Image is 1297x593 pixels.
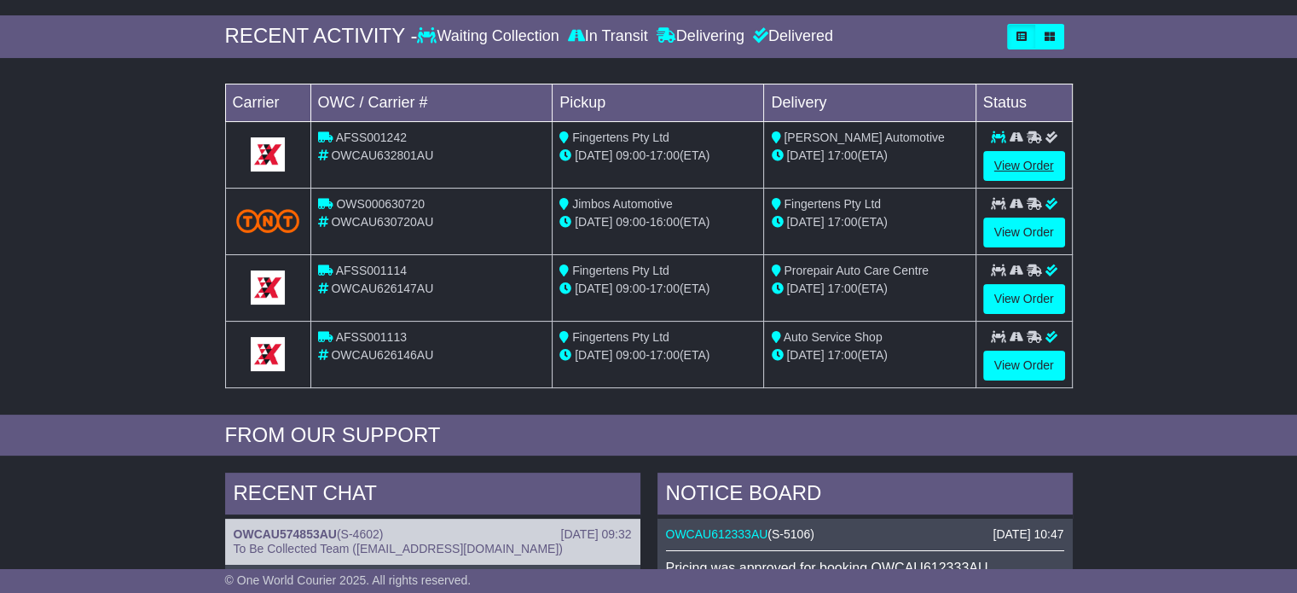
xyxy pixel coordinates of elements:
span: S-4602 [341,527,379,541]
div: - (ETA) [559,147,756,165]
span: [PERSON_NAME] Automotive [784,131,944,144]
span: 17:00 [650,282,680,295]
div: RECENT CHAT [225,473,640,519]
span: 17:00 [650,348,680,362]
img: GetCarrierServiceLogo [251,337,285,371]
span: 17:00 [827,215,857,229]
span: Auto Service Shop [784,330,883,344]
span: 09:00 [616,282,646,295]
div: [DATE] 09:32 [560,527,631,542]
a: View Order [983,151,1065,181]
span: 17:00 [650,148,680,162]
span: OWS000630720 [336,197,425,211]
td: Status [976,84,1072,121]
span: [DATE] [786,348,824,362]
span: OWCAU630720AU [331,215,433,229]
span: 16:00 [650,215,680,229]
div: - (ETA) [559,280,756,298]
span: 09:00 [616,215,646,229]
div: ( ) [666,527,1064,542]
span: [DATE] [575,348,612,362]
span: Fingertens Pty Ltd [572,131,669,144]
a: View Order [983,351,1065,381]
span: [DATE] [786,282,824,295]
a: View Order [983,218,1065,247]
span: Jimbos Automotive [572,197,673,211]
td: Pickup [553,84,764,121]
span: 09:00 [616,148,646,162]
div: Delivered [749,27,833,46]
div: (ETA) [771,280,968,298]
div: ( ) [234,527,632,542]
img: TNT_Domestic.png [236,209,300,232]
td: OWC / Carrier # [310,84,553,121]
a: View Order [983,284,1065,314]
span: S-5106 [772,527,810,541]
span: [DATE] [786,215,824,229]
div: (ETA) [771,213,968,231]
div: RECENT ACTIVITY - [225,24,418,49]
span: Fingertens Pty Ltd [784,197,881,211]
a: OWCAU612333AU [666,527,768,541]
span: OWCAU626146AU [331,348,433,362]
span: [DATE] [786,148,824,162]
div: - (ETA) [559,346,756,364]
td: Delivery [764,84,976,121]
span: To Be Collected Team ([EMAIL_ADDRESS][DOMAIN_NAME]) [234,542,563,555]
div: Waiting Collection [417,27,563,46]
span: Prorepair Auto Care Centre [784,264,929,277]
span: 17:00 [827,282,857,295]
span: Fingertens Pty Ltd [572,264,669,277]
img: GetCarrierServiceLogo [251,270,285,305]
span: 17:00 [827,148,857,162]
span: Fingertens Pty Ltd [572,330,669,344]
span: [DATE] [575,282,612,295]
div: (ETA) [771,346,968,364]
span: AFSS001242 [336,131,407,144]
div: In Transit [564,27,652,46]
div: (ETA) [771,147,968,165]
span: OWCAU632801AU [331,148,433,162]
span: OWCAU626147AU [331,282,433,295]
div: - (ETA) [559,213,756,231]
span: 17:00 [827,348,857,362]
span: [DATE] [575,148,612,162]
a: OWCAU574853AU [234,527,337,541]
div: [DATE] 10:47 [993,527,1063,542]
span: [DATE] [575,215,612,229]
span: AFSS001113 [336,330,407,344]
div: Delivering [652,27,749,46]
td: Carrier [225,84,310,121]
span: 09:00 [616,348,646,362]
span: © One World Courier 2025. All rights reserved. [225,573,472,587]
div: FROM OUR SUPPORT [225,423,1073,448]
span: AFSS001114 [336,264,407,277]
p: Pricing was approved for booking OWCAU612333AU. [666,560,1064,576]
img: GetCarrierServiceLogo [251,137,285,172]
div: NOTICE BOARD [657,473,1073,519]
